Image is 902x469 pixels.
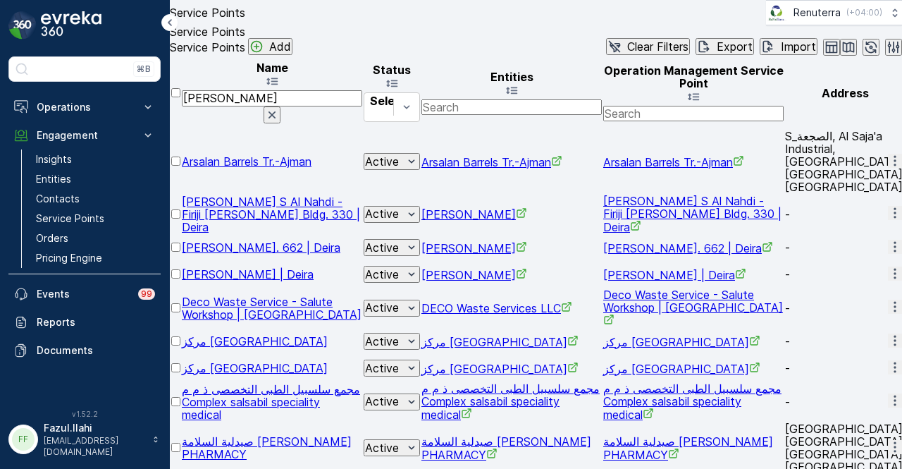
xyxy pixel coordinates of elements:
[44,435,145,458] p: [EMAIL_ADDRESS][DOMAIN_NAME]
[8,410,161,418] span: v 1.52.2
[603,194,781,234] span: [PERSON_NAME] S Al Nahdi - Firiji [PERSON_NAME] Bldg. 330 | Deira
[421,155,562,169] a: Arsalan Barrels Tr.-Ajman
[141,288,152,300] p: 99
[365,268,399,281] p: Active
[365,301,399,314] p: Active
[421,434,591,462] a: صيدلية السلامة AL SALAMA PHARMACY
[603,362,760,376] span: مركز [GEOGRAPHIC_DATA]
[717,40,753,53] p: Export
[364,394,420,410] button: Active
[37,100,132,114] p: Operations
[793,6,841,20] p: Renuterra
[36,192,80,206] p: Contacts
[8,280,161,308] a: Events99
[365,335,399,348] p: Active
[8,421,161,458] button: FFFazul.Ilahi[EMAIL_ADDRESS][DOMAIN_NAME]
[30,189,161,209] a: Contacts
[37,343,155,358] p: Documents
[182,195,360,234] span: [PERSON_NAME] S Al Nahdi - Firiji [PERSON_NAME] Bldg. 330 | Deira
[182,361,328,375] span: مركز [GEOGRAPHIC_DATA]
[603,434,773,462] span: صيدلية السلامة [PERSON_NAME] PHARMACY
[8,121,161,150] button: Engagement
[421,434,591,462] span: صيدلية السلامة [PERSON_NAME] PHARMACY
[603,194,781,234] a: Saleh Ahmed S Al Nahdi - Firiji Murar Bldg. 330 | Deira
[8,308,161,336] a: Reports
[182,240,340,255] span: [PERSON_NAME]. 662 | Deira
[760,38,817,55] button: Import
[182,334,328,348] a: مركز سلامة الطبي Salama Medical Center
[603,288,783,328] span: Deco Waste Service - Salute Workshop | [GEOGRAPHIC_DATA]
[603,106,784,121] input: Search
[365,441,399,454] p: Active
[365,155,399,168] p: Active
[37,315,155,329] p: Reports
[370,95,407,107] p: Select
[12,428,35,451] div: FF
[182,154,311,169] a: Arsalan Barrels Tr.-Ajman
[365,362,399,374] p: Active
[421,241,527,255] a: Saleh Ahmed S Al Nahdi
[603,241,773,255] span: [PERSON_NAME]. 662 | Deira
[30,169,161,189] a: Entities
[603,382,781,422] a: مجمع سلسبيل الطبى التخصصى ذ م م Complex salsabil speciality medical
[182,267,314,281] a: Saleh Ahmed S Al Nahdi - Al Khaleeg Bldg | Deira
[36,172,71,186] p: Entities
[36,152,72,166] p: Insights
[421,71,602,83] p: Entities
[365,395,399,408] p: Active
[8,11,37,39] img: logo
[182,334,328,348] span: مركز [GEOGRAPHIC_DATA]
[182,434,352,461] a: صيدلية السلامة AL SALAMA PHARMACY
[8,336,161,365] a: Documents
[603,268,746,282] a: Saleh Ahmed S Al Nahdi - Al Khaleeg Bldg | Deira
[182,361,328,375] a: مركز السلوى الطبي AL SALWA MEDICAL CENTER
[781,40,816,53] p: Import
[36,212,104,226] p: Service Points
[182,61,362,74] p: Name
[364,300,420,317] button: Active
[30,150,161,169] a: Insights
[421,382,600,422] a: مجمع سلسبيل الطبى التخصصى ذ م م Complex salsabil speciality medical
[603,155,744,169] a: Arsalan Barrels Tr.-Ajman
[182,382,360,422] a: مجمع سلسبيل الطبى التخصصى ذ م م Complex salsabil speciality medical
[421,301,572,315] span: DECO Waste Services LLC
[364,153,420,170] button: Active
[421,335,579,349] a: مركز سلامة الطبي Salama Medical Center
[603,241,773,255] a: Saleh Ahmed S Al Nahdi - Firiji Bldg. 662 | Deira
[421,268,527,282] span: [PERSON_NAME]
[603,335,760,349] span: مركز [GEOGRAPHIC_DATA]
[364,360,420,377] button: Active
[182,434,352,461] span: صيدلية السلامة [PERSON_NAME] PHARMACY
[364,206,420,223] button: Active
[421,335,579,349] span: مركز [GEOGRAPHIC_DATA]
[248,38,292,55] button: Add
[269,40,291,53] p: Add
[421,207,527,221] span: [PERSON_NAME]
[421,241,527,255] span: [PERSON_NAME]
[766,5,788,20] img: Screenshot_2024-07-26_at_13.33.01.png
[182,90,362,106] input: Search
[170,6,245,19] p: Service Points
[846,7,882,18] p: ( +04:00 )
[364,439,420,456] button: Active
[603,362,760,376] a: مركز السلوى الطبي AL SALWA MEDICAL CENTER
[603,268,746,282] span: [PERSON_NAME] | Deira
[182,267,314,281] span: [PERSON_NAME] | Deira
[137,63,151,75] p: ⌘B
[37,287,130,301] p: Events
[30,248,161,268] a: Pricing Engine
[170,25,245,39] span: Service Points
[36,251,102,265] p: Pricing Engine
[41,11,101,39] img: logo_dark-DEwI_e13.png
[364,333,420,350] button: Active
[8,93,161,121] button: Operations
[36,231,68,245] p: Orders
[364,266,420,283] button: Active
[606,38,690,55] button: Clear Filters
[364,239,420,256] button: Active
